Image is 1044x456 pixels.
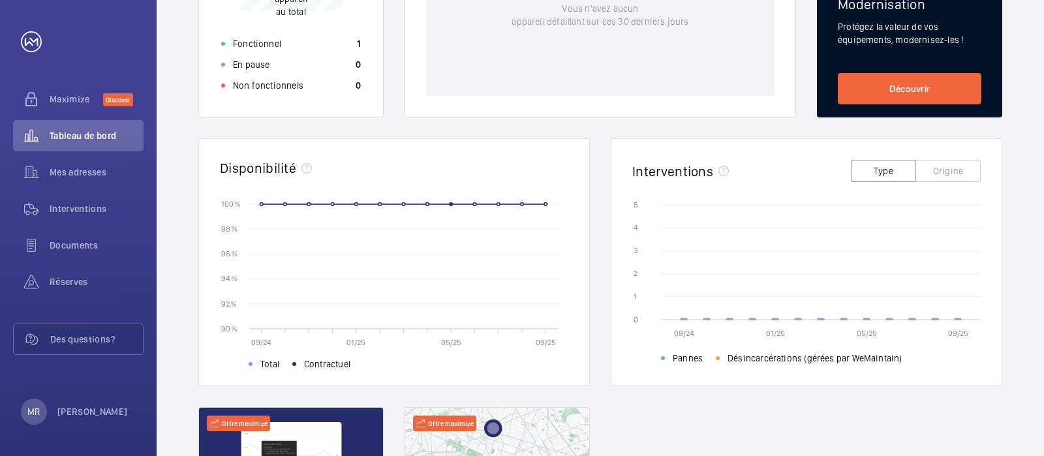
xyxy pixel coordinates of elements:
[103,93,133,106] span: Discover
[50,202,144,215] span: Interventions
[50,129,144,142] span: Tableau de bord
[221,249,238,258] text: 96 %
[221,299,237,308] text: 92 %
[57,405,128,418] p: [PERSON_NAME]
[357,37,361,50] p: 1
[221,324,238,333] text: 90 %
[346,338,365,347] text: 01/25
[356,79,361,92] p: 0
[441,338,461,347] text: 05/25
[512,2,688,28] p: Vous n'avez aucun appareil défaillant sur ces 30 derniers jours
[260,357,279,371] span: Total
[673,352,703,365] span: Pannes
[634,292,637,301] text: 1
[634,200,638,209] text: 5
[207,416,270,431] div: Offre maximize
[356,58,361,71] p: 0
[766,329,785,338] text: 01/25
[233,37,281,50] p: Fonctionnel
[50,166,144,179] span: Mes adresses
[233,58,269,71] p: En pause
[304,357,350,371] span: Contractuel
[634,223,638,232] text: 4
[27,405,40,418] p: MR
[948,329,968,338] text: 09/25
[851,160,916,182] button: Type
[233,79,303,92] p: Non fonctionnels
[632,163,713,179] h2: Interventions
[634,246,638,255] text: 3
[251,338,271,347] text: 09/24
[634,269,637,278] text: 2
[674,329,694,338] text: 09/24
[221,274,238,283] text: 94 %
[634,315,638,324] text: 0
[413,416,476,431] div: Offre maximize
[50,93,103,106] span: Maximize
[536,338,556,347] text: 09/25
[50,333,143,346] span: Des questions?
[220,160,296,176] h2: Disponibilité
[728,352,902,365] span: Désincarcérations (gérées par WeMaintain)
[50,275,144,288] span: Réserves
[915,160,981,182] button: Origine
[50,239,144,252] span: Documents
[838,73,981,104] a: Découvrir
[838,20,981,46] p: Protégez la valeur de vos équipements, modernisez-les !
[221,224,238,234] text: 98 %
[221,199,241,208] text: 100 %
[857,329,877,338] text: 05/25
